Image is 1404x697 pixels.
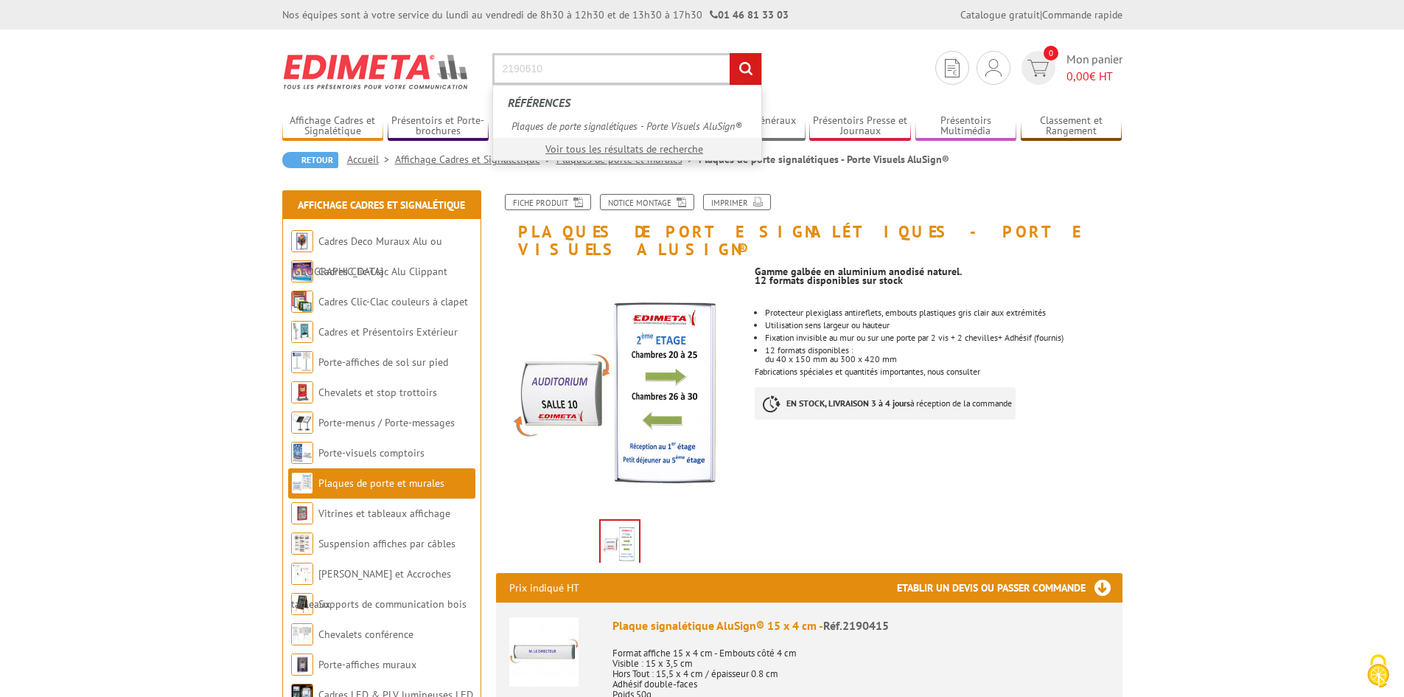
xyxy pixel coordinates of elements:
strong: 01 46 81 33 03 [710,8,789,21]
a: Affichage Cadres et Signalétique [395,153,556,166]
img: plaques_de_porte_2190415_1.jpg [601,521,639,566]
a: Présentoirs Multimédia [915,114,1017,139]
h3: Etablir un devis ou passer commande [897,573,1122,603]
a: Accueil [347,153,395,166]
img: Cookies (fenêtre modale) [1360,653,1397,690]
li: Fixation invisible au mur ou sur une porte par 2 vis + 2 chevilles+ Adhésif (fournis) [765,333,1122,342]
strong: EN STOCK, LIVRAISON 3 à 4 jours [786,398,910,409]
img: Cadres et Présentoirs Extérieur [291,321,313,343]
a: devis rapide 0 Mon panier 0,00€ HT [1018,51,1122,85]
img: plaques_de_porte_2190415_1.jpg [496,266,744,514]
a: Présentoirs Presse et Journaux [809,114,911,139]
a: Classement et Rangement [1021,114,1122,139]
img: devis rapide [1027,60,1049,77]
img: Porte-menus / Porte-messages [291,412,313,434]
a: Chevalets conférence [318,628,413,641]
a: Vitrines et tableaux affichage [318,507,450,520]
a: Voir tous les résultats de recherche [545,142,703,156]
a: Notice Montage [600,194,694,210]
a: Fiche produit [505,194,591,210]
img: Porte-visuels comptoirs [291,442,313,464]
div: Plaque signalétique AluSign® 15 x 4 cm - [612,617,1109,634]
span: € HT [1066,68,1122,85]
img: Suspension affiches par câbles [291,533,313,555]
div: Nos équipes sont à votre service du lundi au vendredi de 8h30 à 12h30 et de 13h30 à 17h30 [282,7,789,22]
img: Edimeta [282,44,470,99]
a: Porte-visuels comptoirs [318,446,425,460]
h1: Plaques de porte signalétiques - Porte Visuels AluSign® [485,194,1134,258]
p: à réception de la commande [755,387,1016,420]
a: [PERSON_NAME] et Accroches tableaux [291,567,451,611]
div: Rechercher un produit ou une référence... [492,85,762,161]
img: Plaque signalétique AluSign® 15 x 4 cm [509,617,579,687]
a: Affichage Cadres et Signalétique [282,114,384,139]
img: Plaques de porte et murales [291,472,313,494]
p: 12 formats disponibles : [765,346,1122,355]
a: Cadres Clic-Clac couleurs à clapet [318,295,468,308]
a: Porte-menus / Porte-messages [318,416,455,429]
span: 0,00 [1066,69,1089,83]
a: Affichage Cadres et Signalétique [298,198,465,212]
span: 0 [1044,46,1058,60]
img: Vitrines et tableaux affichage [291,502,313,524]
a: Supports de communication bois [318,597,467,611]
img: devis rapide [985,59,1002,77]
a: Retour [282,152,338,168]
p: du 40 x 150 mm au 300 x 420 mm [765,355,1122,364]
img: Porte-affiches muraux [291,653,313,676]
a: Présentoirs et Porte-brochures [388,114,489,139]
span: Réf.2190415 [823,618,889,633]
a: Cadres Deco Muraux Alu ou [GEOGRAPHIC_DATA] [291,235,442,278]
span: Références [508,95,570,110]
li: Protecteur plexiglass antireflets, embouts plastiques gris clair aux extrémités [765,308,1122,317]
a: Cadres et Présentoirs Extérieur [318,325,458,339]
img: Cadres Deco Muraux Alu ou Bois [291,230,313,252]
a: Porte-affiches de sol sur pied [318,356,448,369]
p: Prix indiqué HT [509,573,579,603]
a: Catalogue gratuit [960,8,1040,21]
input: Rechercher un produit ou une référence... [492,53,762,85]
img: Porte-affiches de sol sur pied [291,351,313,373]
li: Plaques de porte signalétiques - Porte Visuels AluSign® [699,152,949,167]
a: Chevalets et stop trottoirs [318,386,437,399]
img: Cadres Clic-Clac couleurs à clapet [291,291,313,313]
span: Mon panier [1066,51,1122,85]
img: Cimaises et Accroches tableaux [291,563,313,585]
p: Gamme galbée en aluminium anodisé naturel. [755,267,1122,276]
input: rechercher [730,53,761,85]
p: 12 formats disponibles sur stock [755,276,1122,285]
button: Cookies (fenêtre modale) [1352,647,1404,697]
a: Commande rapide [1042,8,1122,21]
a: Porte-affiches muraux [318,658,416,671]
img: Chevalets conférence [291,623,313,645]
li: Utilisation sens largeur ou hauteur [765,321,1122,330]
a: Suspension affiches par câbles [318,537,455,550]
img: Chevalets et stop trottoirs [291,381,313,403]
a: Plaques de porte signalétiques - Porte Visuels AluSign® [504,115,750,137]
div: | [960,7,1122,22]
a: Imprimer [703,194,771,210]
a: Plaques de porte et murales [318,476,444,490]
img: devis rapide [945,59,960,77]
a: Cadres Clic-Clac Alu Clippant [318,265,447,278]
p: Fabrications spéciales et quantités importantes, nous consulter [755,367,1122,376]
